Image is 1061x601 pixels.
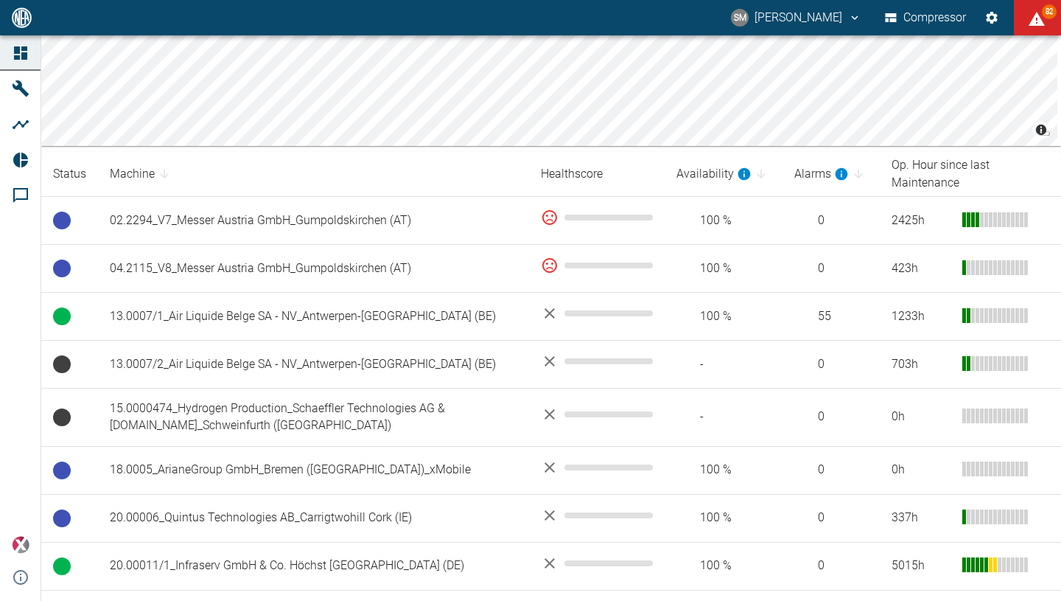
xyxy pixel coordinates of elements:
span: 0 [794,557,868,574]
div: 5015 h [892,557,950,574]
td: 20.00006_Quintus Technologies AB_Carrigtwohill Cork (IE) [98,494,529,542]
img: logo [10,7,33,27]
span: No Data [53,355,71,373]
div: SM [731,9,749,27]
img: Xplore Logo [12,536,29,554]
span: 100 % [676,557,771,574]
td: 02.2294_V7_Messer Austria GmbH_Gumpoldskirchen (AT) [98,197,529,245]
span: 0 [794,510,868,527]
button: Compressor [882,4,970,31]
span: 100 % [676,308,771,325]
span: 0 [794,462,868,479]
div: No data [541,305,653,322]
span: Ready to run [53,462,71,479]
span: 82 [1042,4,1057,19]
span: 0 [794,212,868,229]
div: calculated for the last 7 days [676,165,752,183]
span: 100 % [676,510,771,527]
span: 100 % [676,462,771,479]
span: Running [53,557,71,575]
span: 100 % [676,212,771,229]
span: 0 [794,409,868,425]
div: No data [541,459,653,476]
span: - [676,409,771,425]
span: 0 [794,356,868,373]
div: 1233 h [892,308,950,325]
div: No data [541,507,653,524]
div: 337 h [892,510,950,527]
td: 13.0007/2_Air Liquide Belge SA - NV_Antwerpen-[GEOGRAPHIC_DATA] (BE) [98,341,529,389]
span: Running [53,308,71,325]
td: 13.0007/1_Air Liquide Belge SA - NV_Antwerpen-[GEOGRAPHIC_DATA] (BE) [98,293,529,341]
div: No data [541,406,653,423]
div: 0 % [541,209,653,226]
td: 18.0005_ArianeGroup GmbH_Bremen ([GEOGRAPHIC_DATA])_xMobile [98,446,529,494]
div: 0 h [892,462,950,479]
th: Healthscore [529,152,665,197]
th: Op. Hour since last Maintenance [880,152,1061,197]
div: 423 h [892,260,950,277]
div: 0 % [541,257,653,274]
span: Ready to run [53,212,71,229]
button: Settings [978,4,1005,31]
div: No data [541,555,653,572]
span: 0 [794,260,868,277]
div: 0 h [892,409,950,425]
div: No data [541,352,653,370]
span: Ready to run [53,260,71,277]
th: Status [41,152,98,197]
span: No Data [53,409,71,426]
button: stijn.marien@neuman-esser.com [729,4,864,31]
span: Machine [110,165,174,183]
td: 20.00011/1_Infraserv GmbH & Co. Höchst [GEOGRAPHIC_DATA] (DE) [98,542,529,590]
div: 703 h [892,356,950,373]
span: - [676,356,771,373]
span: Ready to run [53,510,71,527]
div: 2425 h [892,212,950,229]
span: 55 [794,308,868,325]
td: 15.0000474_Hydrogen Production_Schaeffler Technologies AG & [DOMAIN_NAME]_Schweinfurth ([GEOGRAPH... [98,389,529,447]
div: calculated for the last 7 days [794,165,849,183]
span: 100 % [676,260,771,277]
td: 04.2115_V8_Messer Austria GmbH_Gumpoldskirchen (AT) [98,245,529,293]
